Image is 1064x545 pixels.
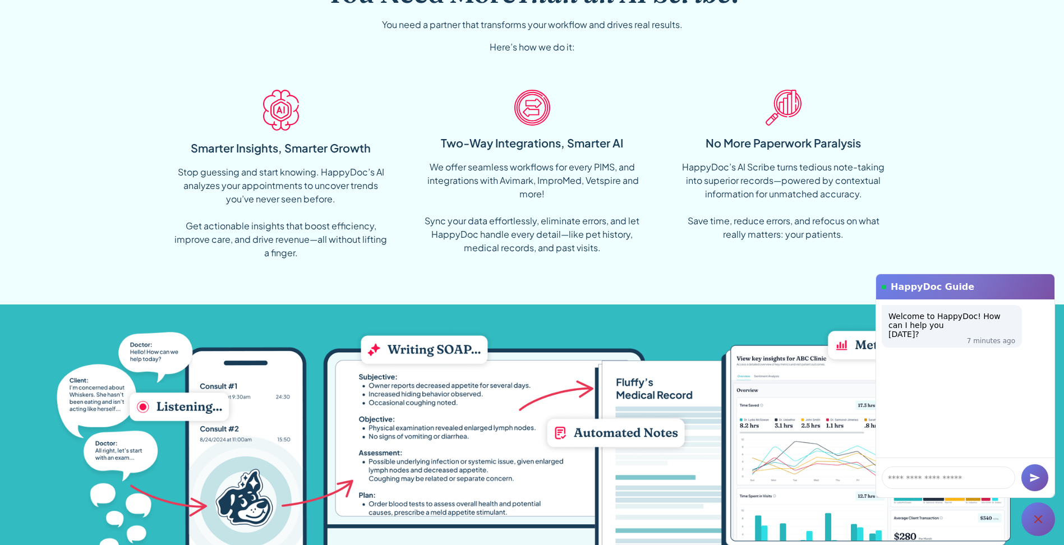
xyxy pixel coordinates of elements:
div: Here’s how we do it: [490,40,575,54]
div: We offer seamless workflows for every PIMS, and integrations with Avimark, ImproMed, Vetspire and... [425,160,640,255]
div: Stop guessing and start knowing. HappyDoc’s AI analyzes your appointments to uncover trends you’v... [173,165,389,260]
img: AI Icon [263,90,299,130]
div: No More Paperwork Paralysis [706,135,861,151]
img: Insight Icon [766,90,802,126]
img: Bi-directional Icon [514,90,550,126]
div: HappyDoc’s AI Scribe turns tedious note-taking into superior records—powered by contextual inform... [676,160,891,241]
div: Two-Way Integrations, Smarter AI [441,135,623,151]
div: Smarter Insights, Smarter Growth [191,140,371,156]
div: You need a partner that transforms your workflow and drives real results. [382,18,683,31]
